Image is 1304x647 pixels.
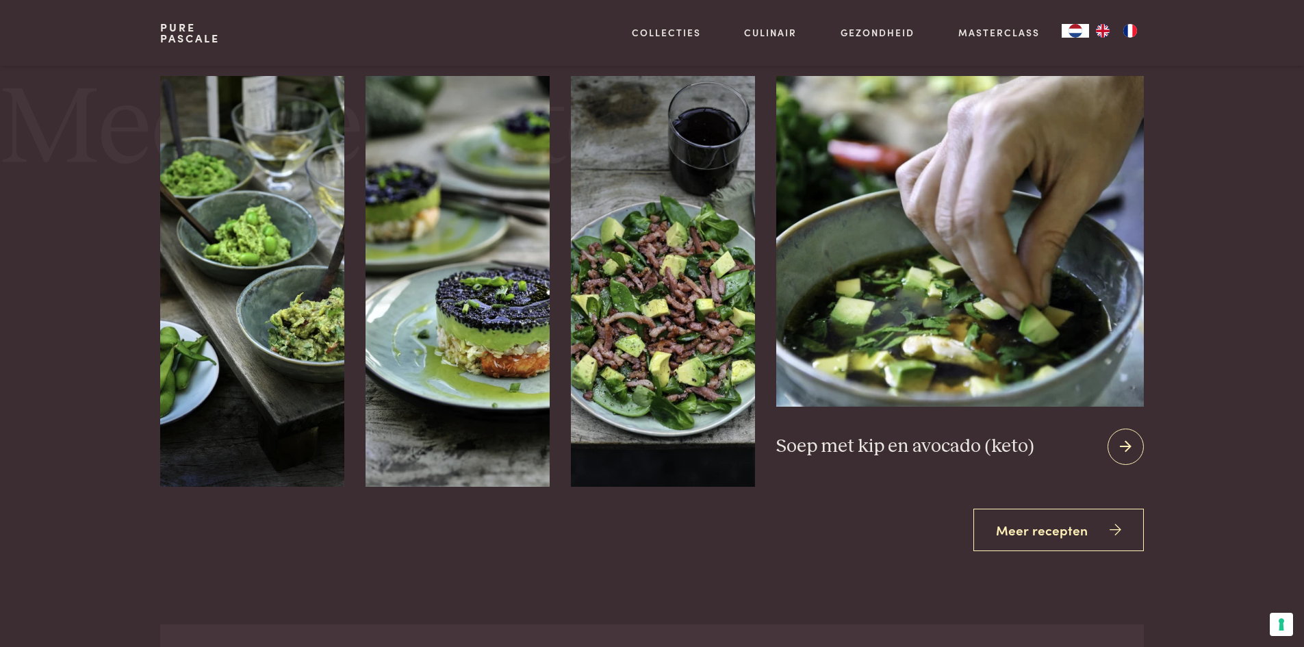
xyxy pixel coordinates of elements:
[366,76,549,487] img: Avocado met krab en lompviseitjes (keto)
[776,76,1143,487] a: Soep met kip en avocado (keto) Soep met kip en avocado (keto)
[1062,24,1089,38] div: Language
[973,509,1144,552] a: Meer recepten
[1089,24,1144,38] ul: Language list
[841,25,915,40] a: Gezondheid
[744,25,797,40] a: Culinair
[571,76,754,487] img: Avocado met spek en boontjes (keto)
[1062,24,1144,38] aside: Language selected: Nederlands
[776,76,1143,407] img: Soep met kip en avocado (keto)
[1062,24,1089,38] a: NL
[776,435,1034,459] h3: Soep met kip en avocado (keto)
[160,22,220,44] a: PurePascale
[160,76,344,487] img: Guacamole 3 x anders
[1116,24,1144,38] a: FR
[958,25,1040,40] a: Masterclass
[632,25,701,40] a: Collecties
[1089,24,1116,38] a: EN
[1270,613,1293,636] button: Uw voorkeuren voor toestemming voor trackingtechnologieën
